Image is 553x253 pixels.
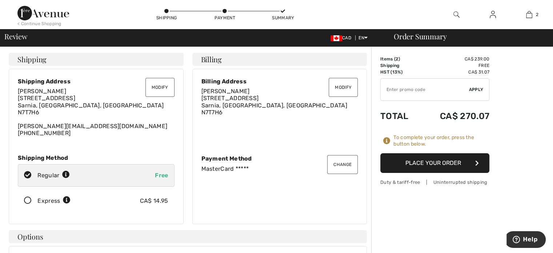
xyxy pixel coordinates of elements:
[385,33,549,40] div: Order Summary
[420,69,489,75] td: CA$ 31.07
[330,35,354,40] span: CAD
[329,78,358,97] button: Modify
[17,20,61,27] div: < Continue Shopping
[420,104,489,129] td: CA$ 270.07
[420,56,489,62] td: CA$ 239.00
[37,171,70,180] div: Regular
[393,134,489,147] div: To complete your order, press the button below.
[201,78,358,85] div: Billing Address
[380,179,489,186] div: Duty & tariff-free | Uninterrupted shipping
[469,86,484,93] span: Apply
[145,78,175,97] button: Modify
[37,197,71,205] div: Express
[155,172,168,179] span: Free
[490,10,496,19] img: My Info
[420,62,489,69] td: Free
[453,10,460,19] img: search the website
[18,154,175,161] div: Shipping Method
[396,56,398,62] span: 2
[18,88,175,137] div: [PERSON_NAME][EMAIL_ADDRESS][DOMAIN_NAME] [PHONE_NUMBER]
[214,15,236,21] div: Payment
[511,10,547,19] a: 2
[18,95,164,115] span: [STREET_ADDRESS] Sarnia, [GEOGRAPHIC_DATA], [GEOGRAPHIC_DATA] N7T7H6
[9,230,367,243] h4: Options
[18,78,175,85] div: Shipping Address
[358,35,368,40] span: EN
[156,15,177,21] div: Shipping
[201,95,347,115] span: [STREET_ADDRESS] Sarnia, [GEOGRAPHIC_DATA], [GEOGRAPHIC_DATA] N7T7H6
[17,56,47,63] span: Shipping
[380,104,420,129] td: Total
[380,69,420,75] td: HST (13%)
[330,35,342,41] img: Canadian Dollar
[272,15,294,21] div: Summary
[140,197,168,205] div: CA$ 14.95
[484,10,502,19] a: Sign In
[17,6,69,20] img: 1ère Avenue
[18,88,66,95] span: [PERSON_NAME]
[381,79,469,100] input: Promo code
[536,11,538,18] span: 2
[526,10,532,19] img: My Bag
[201,56,222,63] span: Billing
[327,155,358,174] button: Change
[201,155,358,162] div: Payment Method
[4,33,27,40] span: Review
[380,56,420,62] td: Items ( )
[380,62,420,69] td: Shipping
[201,88,250,95] span: [PERSON_NAME]
[506,231,546,249] iframe: Opens a widget where you can find more information
[380,153,489,173] button: Place Your Order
